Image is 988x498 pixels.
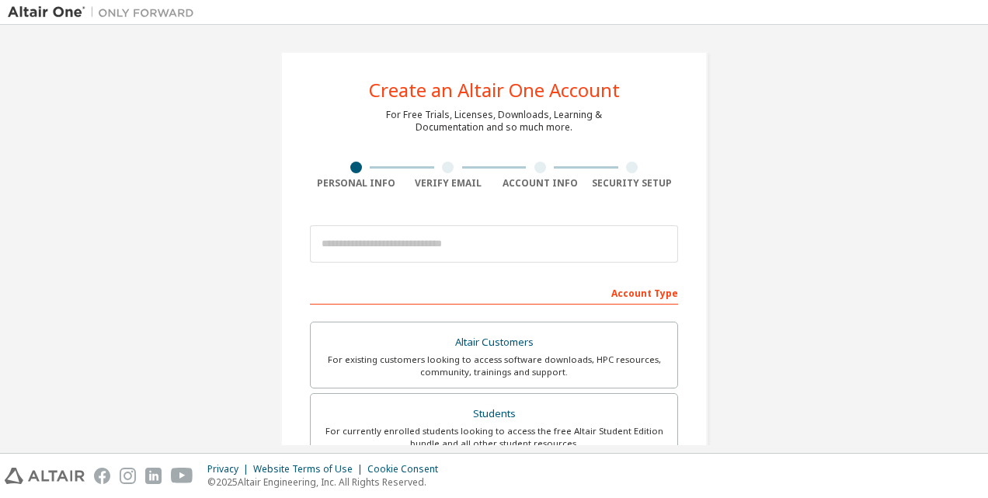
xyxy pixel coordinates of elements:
[5,468,85,484] img: altair_logo.svg
[171,468,193,484] img: youtube.svg
[253,463,367,475] div: Website Terms of Use
[207,463,253,475] div: Privacy
[320,332,668,353] div: Altair Customers
[94,468,110,484] img: facebook.svg
[310,280,678,305] div: Account Type
[120,468,136,484] img: instagram.svg
[586,177,679,190] div: Security Setup
[367,463,447,475] div: Cookie Consent
[207,475,447,489] p: © 2025 Altair Engineering, Inc. All Rights Reserved.
[145,468,162,484] img: linkedin.svg
[8,5,202,20] img: Altair One
[386,109,602,134] div: For Free Trials, Licenses, Downloads, Learning & Documentation and so much more.
[494,177,586,190] div: Account Info
[320,403,668,425] div: Students
[369,81,620,99] div: Create an Altair One Account
[320,425,668,450] div: For currently enrolled students looking to access the free Altair Student Edition bundle and all ...
[402,177,495,190] div: Verify Email
[310,177,402,190] div: Personal Info
[320,353,668,378] div: For existing customers looking to access software downloads, HPC resources, community, trainings ...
